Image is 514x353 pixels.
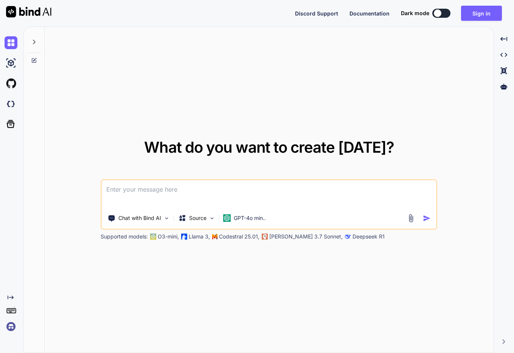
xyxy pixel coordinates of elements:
[262,234,268,240] img: claude
[295,9,338,17] button: Discord Support
[5,98,17,110] img: darkCloudIdeIcon
[353,233,385,240] p: Deepseek R1
[423,214,431,222] img: icon
[189,214,207,222] p: Source
[5,57,17,70] img: ai-studio
[101,233,148,240] p: Supported models:
[345,234,351,240] img: claude
[158,233,179,240] p: O3-mini,
[6,6,51,17] img: Bind AI
[189,233,210,240] p: Llama 3,
[407,214,415,223] img: attachment
[349,9,390,17] button: Documentation
[269,233,343,240] p: [PERSON_NAME] 3.7 Sonnet,
[144,138,394,156] span: What do you want to create [DATE]?
[5,36,17,49] img: chat
[295,10,338,17] span: Discord Support
[234,214,266,222] p: GPT-4o min..
[118,214,161,222] p: Chat with Bind AI
[5,320,17,333] img: signin
[150,234,156,240] img: GPT-4
[223,214,231,222] img: GPT-4o mini
[163,215,170,221] img: Pick Tools
[212,234,217,239] img: Mistral-AI
[219,233,259,240] p: Codestral 25.01,
[401,9,429,17] span: Dark mode
[461,6,502,21] button: Sign in
[209,215,215,221] img: Pick Models
[349,10,390,17] span: Documentation
[181,234,187,240] img: Llama2
[5,77,17,90] img: githubLight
